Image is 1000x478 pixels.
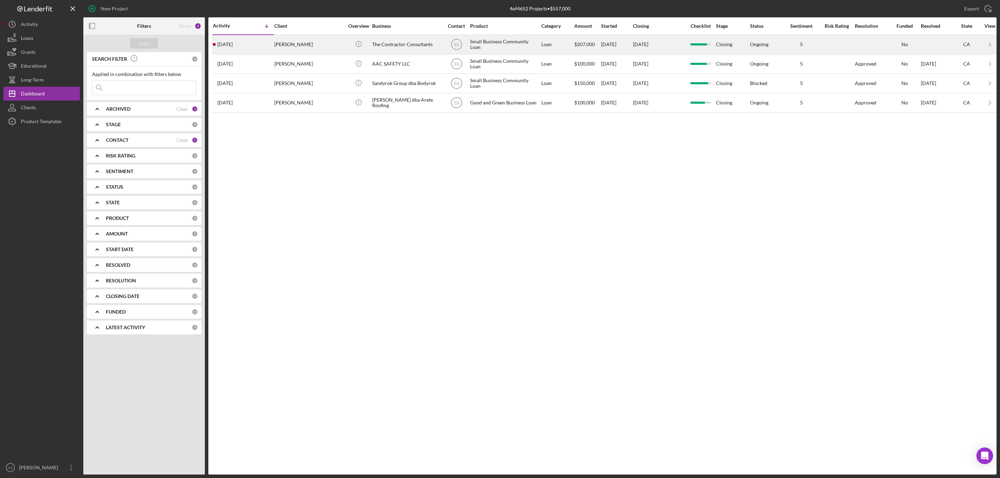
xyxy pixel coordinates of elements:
[192,121,198,128] div: 0
[601,74,632,93] div: [DATE]
[889,61,920,67] div: No
[106,184,123,190] b: STATUS
[17,461,62,476] div: [PERSON_NAME]
[192,199,198,206] div: 0
[855,23,888,29] div: Resolution
[106,231,128,237] b: AMOUNT
[453,62,459,67] text: SS
[855,61,876,67] div: Approved
[750,80,767,86] div: Blocked
[92,71,196,77] div: Applied in combination with filters below
[106,278,136,283] b: RESOLUTION
[443,23,469,29] div: Contact
[716,74,749,93] div: Closing
[953,80,981,86] div: CA
[453,101,459,105] text: SS
[453,42,459,47] text: SS
[137,23,151,29] b: Filters
[179,23,191,29] div: Reset
[106,247,134,252] b: START DATE
[889,80,920,86] div: No
[819,23,854,29] div: Risk Rating
[633,23,685,29] div: Closing
[21,59,47,75] div: Educational
[372,74,442,93] div: Sandyrok Group dba Bodyrok
[921,55,952,73] div: [DATE]
[470,74,540,93] div: Small Business Community Loan
[3,114,80,128] button: Product Templates
[21,114,61,130] div: Product Templates
[750,42,768,47] div: Ongoing
[541,23,574,29] div: Category
[106,309,126,315] b: FUNDED
[921,74,952,93] div: [DATE]
[964,2,979,16] div: Export
[921,94,952,112] div: [DATE]
[274,23,344,29] div: Client
[716,94,749,112] div: Closing
[453,81,459,86] text: SS
[130,38,158,49] button: Apply
[574,94,600,112] div: $100,000
[176,106,188,112] div: Clear
[3,45,80,59] button: Grants
[574,74,600,93] div: $150,000
[194,23,201,29] div: 2
[953,42,981,47] div: CA
[176,137,188,143] div: Clear
[716,35,749,54] div: Closing
[601,55,632,73] div: [DATE]
[217,61,233,67] time: 2025-08-19 15:55
[372,94,442,112] div: [PERSON_NAME] dba Arete Roofing
[274,35,344,54] div: [PERSON_NAME]
[976,447,993,464] div: Open Intercom Messenger
[372,35,442,54] div: The Contractor Consultants
[716,55,749,73] div: Closing
[21,45,35,61] div: Grants
[106,200,120,205] b: STATE
[953,100,981,105] div: CA
[3,59,80,73] button: Educational
[889,42,920,47] div: No
[106,169,133,174] b: SENTIMENT
[601,94,632,112] div: [DATE]
[106,325,145,330] b: LATEST ACTIVITY
[541,74,574,93] div: Loan
[957,2,997,16] button: Export
[101,2,128,16] div: New Project
[953,23,981,29] div: State
[784,61,819,67] div: 5
[106,106,131,112] b: ARCHIVED
[470,94,540,112] div: Good and Green Business Loan
[106,122,121,127] b: STAGE
[601,23,632,29] div: Started
[541,94,574,112] div: Loan
[92,56,127,62] b: SEARCH FILTER
[274,55,344,73] div: [PERSON_NAME]
[574,35,600,54] div: $207,000
[192,168,198,174] div: 0
[21,17,38,33] div: Activity
[470,55,540,73] div: Small Business Community Loan
[750,61,768,67] div: Ongoing
[21,73,44,88] div: Long-Term
[192,56,198,62] div: 0
[3,17,80,31] button: Activity
[981,23,999,29] div: View
[192,324,198,331] div: 0
[541,35,574,54] div: Loan
[106,293,140,299] b: CLOSING DATE
[217,80,233,86] time: 2025-08-15 16:57
[889,23,920,29] div: Funded
[138,38,151,49] div: Apply
[3,73,80,87] button: Long-Term
[3,87,80,101] button: Dashboard
[106,215,129,221] b: PRODUCT
[192,153,198,159] div: 0
[784,42,819,47] div: 5
[21,31,33,47] div: Loans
